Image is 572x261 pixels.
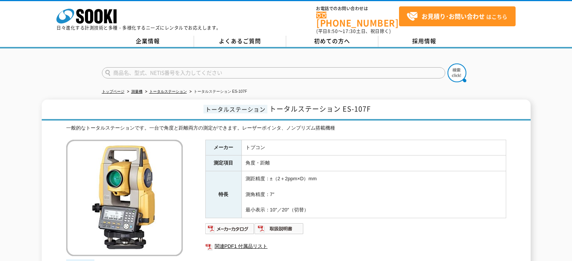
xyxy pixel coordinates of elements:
[241,140,506,155] td: トプコン
[269,104,371,114] span: トータルステーション ES-107F
[131,89,143,94] a: 測量機
[102,89,124,94] a: トップページ
[66,140,183,256] img: トータルステーション ES-107F
[203,105,267,113] span: トータルステーション
[316,28,391,35] span: (平日 ～ 土日、祝日除く)
[102,67,445,78] input: 商品名、型式、NETIS番号を入力してください
[314,37,350,45] span: 初めての方へ
[255,223,304,235] img: 取扱説明書
[205,223,255,235] img: メーカーカタログ
[66,124,506,132] div: 一般的なトータルステーションです。一台で角度と距離両方の測定ができます。レーザーポインタ、ノンプリズム搭載機種
[316,6,399,11] span: お電話でのお問い合わせは
[149,89,187,94] a: トータルステーション
[255,228,304,233] a: 取扱説明書
[194,36,286,47] a: よくあるご質問
[241,155,506,171] td: 角度・距離
[205,241,506,251] a: 関連PDF1 付属品リスト
[205,155,241,171] th: 測定項目
[205,228,255,233] a: メーカーカタログ
[343,28,356,35] span: 17:30
[205,140,241,155] th: メーカー
[448,63,466,82] img: btn_search.png
[286,36,378,47] a: 初めての方へ
[399,6,516,26] a: お見積り･お問い合わせはこちら
[407,11,507,22] span: はこちら
[328,28,338,35] span: 8:50
[56,26,221,30] p: 日々進化する計測技術と多種・多様化するニーズにレンタルでお応えします。
[188,88,247,96] li: トータルステーション ES-107F
[422,12,485,21] strong: お見積り･お問い合わせ
[316,12,399,27] a: [PHONE_NUMBER]
[205,171,241,218] th: 特長
[102,36,194,47] a: 企業情報
[241,171,506,218] td: 測距精度：±（2＋2ppm×D）mm 測角精度：7″ 最小表示：10″／20″（切替）
[378,36,470,47] a: 採用情報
